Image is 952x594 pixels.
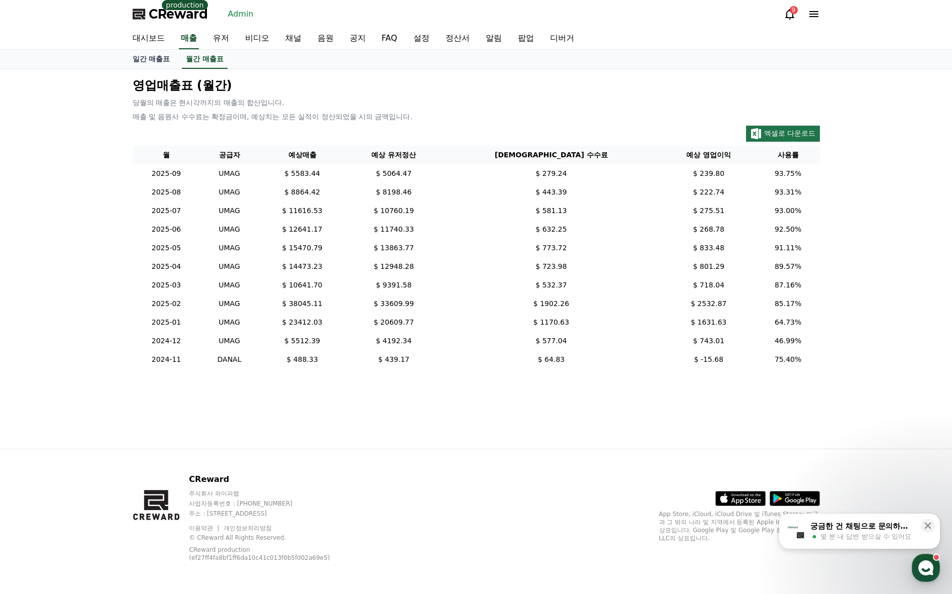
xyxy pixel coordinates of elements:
td: $ 10760.19 [346,202,442,220]
th: 사용률 [757,146,820,164]
a: 팝업 [510,28,542,49]
td: $ 38045.11 [258,294,346,313]
p: 당월의 매출은 현시각까지의 매출의 합산입니다. [133,97,820,108]
td: $ 239.80 [661,164,757,183]
div: 9 [790,6,798,14]
span: CReward [149,6,208,22]
td: 93.75% [757,164,820,183]
td: $ 532.37 [442,276,661,294]
td: $ 577.04 [442,332,661,350]
td: $ 801.29 [661,257,757,276]
a: CReward [133,6,208,22]
td: $ 268.78 [661,220,757,239]
td: $ 488.33 [258,350,346,369]
td: DANAL [200,350,259,369]
td: 85.17% [757,294,820,313]
td: $ 723.98 [442,257,661,276]
td: $ 8198.46 [346,183,442,202]
td: 2025-02 [133,294,200,313]
p: © CReward All Rights Reserved. [189,534,365,542]
td: $ 718.04 [661,276,757,294]
p: 사업자등록번호 : [PHONE_NUMBER] [189,500,365,508]
td: $ 33609.99 [346,294,442,313]
td: $ 1170.63 [442,313,661,332]
td: 46.99% [757,332,820,350]
td: 2025-06 [133,220,200,239]
td: UMAG [200,313,259,332]
td: $ 11740.33 [346,220,442,239]
p: CReward production (ef27ff4fa8bf1ff6da10c41c013f0b5fd02a69e5) [189,546,350,562]
td: $ 4192.34 [346,332,442,350]
td: 64.73% [757,313,820,332]
td: UMAG [200,202,259,220]
td: $ 743.01 [661,332,757,350]
td: 92.50% [757,220,820,239]
p: CReward [189,473,365,485]
td: $ 12641.17 [258,220,346,239]
a: 대시보드 [125,28,173,49]
td: 2025-09 [133,164,200,183]
span: 엑셀로 다운로드 [764,129,815,137]
td: $ 23412.03 [258,313,346,332]
td: $ 20609.77 [346,313,442,332]
td: $ 9391.58 [346,276,442,294]
td: $ 8864.42 [258,183,346,202]
a: 채널 [277,28,309,49]
a: 월간 매출표 [182,50,228,69]
td: $ 64.83 [442,350,661,369]
th: 예상매출 [258,146,346,164]
th: 예상 영업이익 [661,146,757,164]
th: 공급자 [200,146,259,164]
td: $ 1631.63 [661,313,757,332]
a: 9 [784,8,796,20]
td: $ 439.17 [346,350,442,369]
td: $ -15.68 [661,350,757,369]
td: 2025-03 [133,276,200,294]
td: 2025-08 [133,183,200,202]
td: 2025-01 [133,313,200,332]
p: 매출 및 음원사 수수료는 확정금이며, 예상치는 모든 실적이 정산되었을 시의 금액입니다. [133,112,820,122]
td: 2025-07 [133,202,200,220]
td: $ 2532.87 [661,294,757,313]
a: 개인정보처리방침 [224,525,272,532]
td: UMAG [200,332,259,350]
a: FAQ [374,28,405,49]
p: 주식회사 와이피랩 [189,489,365,498]
a: 디버거 [542,28,582,49]
td: $ 773.72 [442,239,661,257]
td: 93.31% [757,183,820,202]
a: Admin [224,6,258,22]
td: $ 5064.47 [346,164,442,183]
td: $ 443.39 [442,183,661,202]
td: 2025-05 [133,239,200,257]
td: $ 10641.70 [258,276,346,294]
p: App Store, iCloud, iCloud Drive 및 iTunes Store는 미국과 그 밖의 나라 및 지역에서 등록된 Apple Inc.의 서비스 상표입니다. Goo... [659,510,820,542]
td: $ 12948.28 [346,257,442,276]
td: $ 5583.44 [258,164,346,183]
a: 공지 [342,28,374,49]
td: 91.11% [757,239,820,257]
a: 비디오 [237,28,277,49]
a: 정산서 [438,28,478,49]
td: UMAG [200,257,259,276]
a: 매출 [179,28,199,49]
td: UMAG [200,183,259,202]
td: $ 11616.53 [258,202,346,220]
td: $ 15470.79 [258,239,346,257]
td: 93.00% [757,202,820,220]
td: 2025-04 [133,257,200,276]
td: $ 13863.77 [346,239,442,257]
td: UMAG [200,220,259,239]
th: [DEMOGRAPHIC_DATA] 수수료 [442,146,661,164]
p: 영업매출표 (월간) [133,77,820,93]
td: $ 14473.23 [258,257,346,276]
td: 87.16% [757,276,820,294]
td: $ 581.13 [442,202,661,220]
td: 89.57% [757,257,820,276]
td: UMAG [200,164,259,183]
a: 음원 [309,28,342,49]
td: UMAG [200,239,259,257]
td: 2024-12 [133,332,200,350]
td: $ 833.48 [661,239,757,257]
button: 엑셀로 다운로드 [746,126,820,142]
